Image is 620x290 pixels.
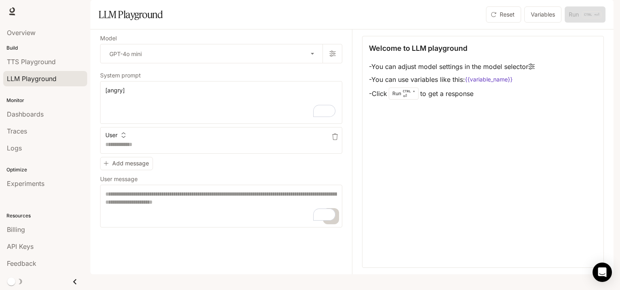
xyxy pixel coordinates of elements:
textarea: To enrich screen reader interactions, please activate Accessibility in Grammarly extension settings [105,86,337,119]
li: - You can use variables like this: [369,73,535,86]
button: Reset [486,6,521,23]
div: Run [389,88,419,100]
h1: LLM Playground [98,6,163,23]
p: System prompt [100,73,141,78]
textarea: To enrich screen reader interactions, please activate Accessibility in Grammarly extension settings [105,190,337,222]
p: GPT-4o mini [109,50,142,58]
button: Add message [100,157,153,170]
p: ⏎ [403,89,415,98]
p: User message [100,176,138,182]
li: - You can adjust model settings in the model selector [369,60,535,73]
p: Model [100,35,117,41]
div: GPT-4o mini [101,44,323,63]
li: - Click to get a response [369,86,535,101]
button: User [103,129,128,142]
code: {{variable_name}} [465,75,513,83]
p: Welcome to LLM playground [369,43,467,54]
div: Open Intercom Messenger [593,263,612,282]
p: CTRL + [403,89,415,94]
button: Variables [524,6,561,23]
